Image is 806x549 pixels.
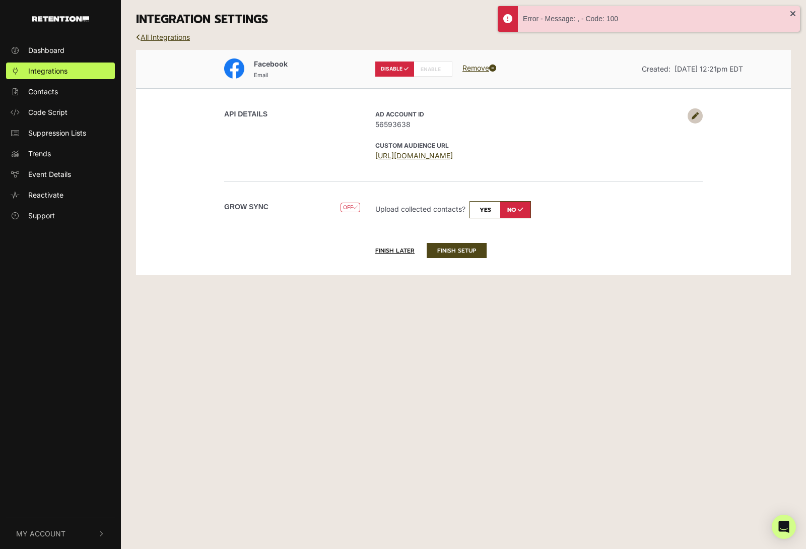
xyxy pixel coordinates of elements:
[6,63,115,79] a: Integrations
[6,518,115,549] button: My Account
[6,145,115,162] a: Trends
[254,72,268,79] small: Email
[136,13,791,27] h3: INTEGRATION SETTINGS
[6,207,115,224] a: Support
[224,202,268,212] label: Grow Sync
[375,119,683,130] span: 56593638
[28,148,51,159] span: Trends
[254,59,288,68] span: Facebook
[375,62,414,77] label: DISABLE
[427,243,487,258] button: FINISH SETUP
[675,65,743,73] span: [DATE] 12:21pm EDT
[6,166,115,182] a: Event Details
[16,528,65,539] span: My Account
[375,110,424,118] strong: AD Account ID
[224,109,267,119] label: API DETAILS
[375,142,449,149] strong: CUSTOM AUDIENCE URL
[772,515,796,539] div: Open Intercom Messenger
[28,210,55,221] span: Support
[6,104,115,120] a: Code Script
[224,58,244,79] img: Facebook
[341,203,360,212] span: OFF
[28,86,58,97] span: Contacts
[6,42,115,58] a: Dashboard
[6,83,115,100] a: Contacts
[642,65,670,73] span: Created:
[375,151,453,160] a: [URL][DOMAIN_NAME]
[462,64,496,72] a: Remove
[6,125,115,141] a: Suppression Lists
[523,14,790,24] div: Error - Message: , - Code: 100
[28,107,68,117] span: Code Script
[28,190,63,200] span: Reactivate
[6,187,115,203] a: Reactivate
[414,62,452,77] label: ENABLE
[375,201,683,218] p: Upload collected contacts?
[136,33,190,41] a: All Integrations
[28,66,68,76] span: Integrations
[28,45,64,55] span: Dashboard
[32,16,89,22] img: Retention.com
[28,128,86,138] span: Suppression Lists
[375,243,425,258] button: Finish later
[28,169,71,179] span: Event Details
